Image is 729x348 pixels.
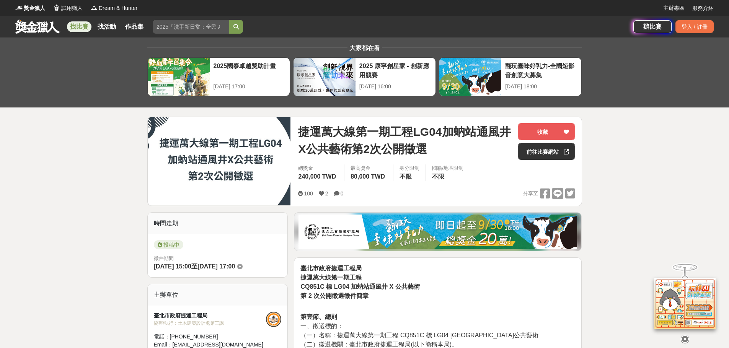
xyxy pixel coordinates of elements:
[191,263,197,270] span: 至
[15,4,45,12] a: Logo獎金獵人
[341,190,344,197] span: 0
[300,323,343,329] span: 一、徵選標的：
[432,164,463,172] div: 國籍/地區限制
[351,173,385,180] span: 80,000 TWD
[53,4,83,12] a: Logo試用獵人
[122,21,147,32] a: 作品集
[154,255,174,261] span: 徵件期間
[300,314,337,320] strong: 第壹節、總則
[24,4,45,12] span: 獎金獵人
[61,4,83,12] span: 試用獵人
[304,190,313,197] span: 100
[359,62,432,79] div: 2025 康寧創星家 - 創新應用競賽
[505,83,577,91] div: [DATE] 18:00
[154,320,266,327] div: 協辦/執行： 土木建築設計處第三課
[99,4,137,12] span: Dream & Hunter
[298,173,336,180] span: 240,000 TWD
[153,20,229,34] input: 2025「洗手新日常：全民 ALL IN」洗手歌全台徵選
[300,293,369,299] strong: 第 2 次公開徵選徵件簡章
[53,4,60,11] img: Logo
[300,341,458,348] span: （二）徵選機關：臺北市政府捷運工程局(以下簡稱本局)。
[325,190,328,197] span: 2
[154,333,266,341] div: 電話： [PHONE_NUMBER]
[214,62,286,79] div: 2025國泰卓越獎助計畫
[300,274,362,281] strong: 捷運萬大線第一期工程
[351,164,387,172] span: 最高獎金
[400,164,419,172] div: 身分限制
[300,332,538,338] span: （一）名稱：捷運萬大線第一期工程 CQ851C 標 LG04 [GEOGRAPHIC_DATA]公共藝術
[67,21,91,32] a: 找比賽
[432,173,444,180] span: 不限
[347,45,382,51] span: 大家都在看
[293,57,436,96] a: 2025 康寧創星家 - 創新應用競賽[DATE] 16:00
[298,164,338,172] span: 總獎金
[518,143,575,160] a: 前往比賽網站
[663,4,685,12] a: 主辦專區
[692,4,714,12] a: 服務介紹
[439,57,582,96] a: 翻玩臺味好乳力-全國短影音創意大募集[DATE] 18:00
[154,240,183,249] span: 投稿中
[148,284,288,306] div: 主辦單位
[518,123,575,140] button: 收藏
[298,123,512,158] span: 捷運萬大線第一期工程LG04加蚋站通風井X公共藝術第2次公開徵選
[95,21,119,32] a: 找活動
[214,83,286,91] div: [DATE] 17:00
[147,57,290,96] a: 2025國泰卓越獎助計畫[DATE] 17:00
[148,213,288,234] div: 時間走期
[300,283,419,290] strong: CQ851C 標 LG04 加蚋站通風井 X 公共藝術
[15,4,23,11] img: Logo
[654,278,716,329] img: d2146d9a-e6f6-4337-9592-8cefde37ba6b.png
[505,62,577,79] div: 翻玩臺味好乳力-全國短影音創意大募集
[90,4,98,11] img: Logo
[90,4,137,12] a: LogoDream & Hunter
[298,215,577,249] img: 1c81a89c-c1b3-4fd6-9c6e-7d29d79abef5.jpg
[400,173,412,180] span: 不限
[197,263,235,270] span: [DATE] 17:00
[154,263,191,270] span: [DATE] 15:00
[154,312,266,320] div: 臺北市政府捷運工程局
[523,188,538,199] span: 分享至
[675,20,714,33] div: 登入 / 註冊
[148,117,291,205] img: Cover Image
[633,20,672,33] a: 辦比賽
[359,83,432,91] div: [DATE] 16:00
[300,265,362,272] strong: 臺北市政府捷運工程局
